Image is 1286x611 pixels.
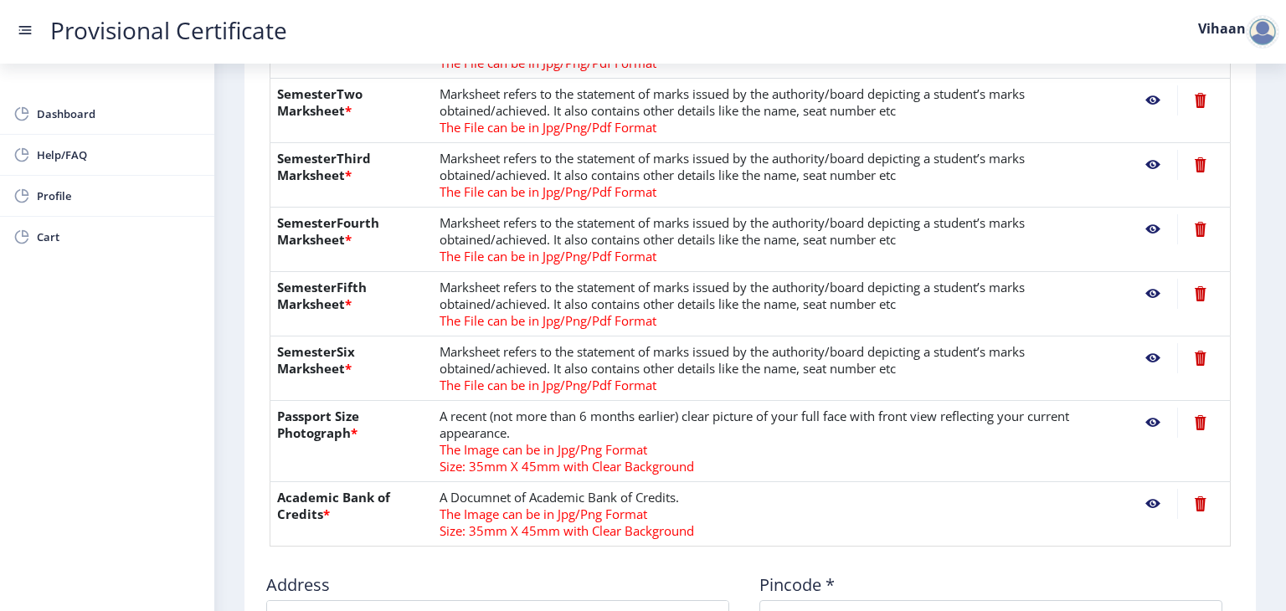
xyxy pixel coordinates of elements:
label: Vihaan [1198,22,1246,35]
th: Passport Size Photograph [270,401,434,482]
nb-action: View File [1129,489,1177,519]
span: The File can be in Jpg/Png/Pdf Format [440,377,656,393]
nb-action: View File [1129,150,1177,180]
label: Address [266,577,330,593]
nb-action: Delete File [1177,408,1223,438]
th: SemesterSix Marksheet [270,336,434,401]
nb-action: Delete File [1177,489,1223,519]
span: Help/FAQ [37,145,201,165]
nb-action: View File [1129,279,1177,309]
td: Marksheet refers to the statement of marks issued by the authority/board depicting a student’s ma... [433,79,1122,143]
nb-action: View File [1129,85,1177,116]
span: Cart [37,227,201,247]
th: SemesterTwo Marksheet [270,79,434,143]
span: Profile [37,186,201,206]
th: SemesterThird Marksheet [270,143,434,208]
span: The File can be in Jpg/Png/Pdf Format [440,248,656,264]
span: Size: 35mm X 45mm with Clear Background [440,458,694,475]
th: SemesterFourth Marksheet [270,208,434,272]
nb-action: Delete File [1177,214,1223,244]
nb-action: Delete File [1177,150,1223,180]
td: A recent (not more than 6 months earlier) clear picture of your full face with front view reflect... [433,401,1122,482]
span: The File can be in Jpg/Png/Pdf Format [440,312,656,329]
span: The Image can be in Jpg/Png Format [440,506,647,522]
td: Marksheet refers to the statement of marks issued by the authority/board depicting a student’s ma... [433,143,1122,208]
a: Provisional Certificate [33,22,304,39]
th: SemesterFifth Marksheet [270,272,434,336]
td: Marksheet refers to the statement of marks issued by the authority/board depicting a student’s ma... [433,336,1122,401]
nb-action: Delete File [1177,85,1223,116]
td: Marksheet refers to the statement of marks issued by the authority/board depicting a student’s ma... [433,272,1122,336]
th: Academic Bank of Credits [270,482,434,547]
span: Dashboard [37,104,201,124]
span: The File can be in Jpg/Png/Pdf Format [440,183,656,200]
span: The Image can be in Jpg/Png Format [440,441,647,458]
td: A Documnet of Academic Bank of Credits. [433,482,1122,547]
td: Marksheet refers to the statement of marks issued by the authority/board depicting a student’s ma... [433,208,1122,272]
nb-action: Delete File [1177,279,1223,309]
nb-action: View File [1129,343,1177,373]
span: The File can be in Jpg/Png/Pdf Format [440,119,656,136]
span: Size: 35mm X 45mm with Clear Background [440,522,694,539]
nb-action: View File [1129,408,1177,438]
nb-action: Delete File [1177,343,1223,373]
label: Pincode * [759,577,835,593]
nb-action: View File [1129,214,1177,244]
